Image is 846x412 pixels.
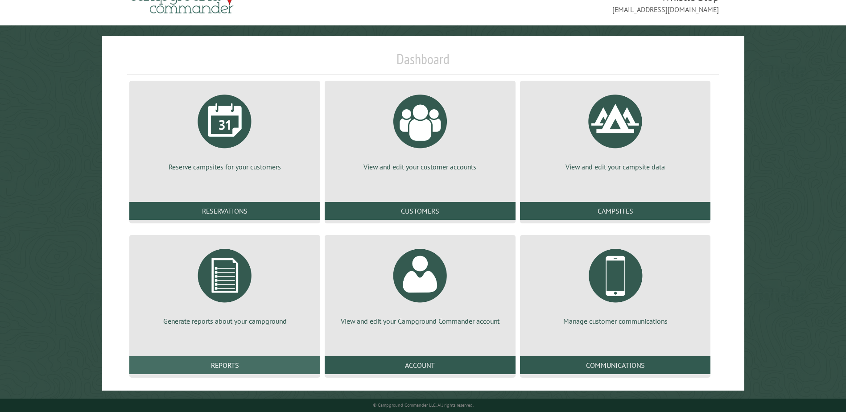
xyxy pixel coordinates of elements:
a: View and edit your customer accounts [335,88,505,172]
small: © Campground Commander LLC. All rights reserved. [373,402,474,408]
a: Generate reports about your campground [140,242,310,326]
p: View and edit your Campground Commander account [335,316,505,326]
p: Reserve campsites for your customers [140,162,310,172]
a: View and edit your Campground Commander account [335,242,505,326]
a: Account [325,356,516,374]
a: Manage customer communications [531,242,700,326]
p: Generate reports about your campground [140,316,310,326]
p: Manage customer communications [531,316,700,326]
a: Communications [520,356,711,374]
a: Reservations [129,202,320,220]
p: View and edit your customer accounts [335,162,505,172]
h1: Dashboard [127,50,718,75]
a: View and edit your campsite data [531,88,700,172]
a: Reserve campsites for your customers [140,88,310,172]
a: Customers [325,202,516,220]
p: View and edit your campsite data [531,162,700,172]
a: Campsites [520,202,711,220]
a: Reports [129,356,320,374]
